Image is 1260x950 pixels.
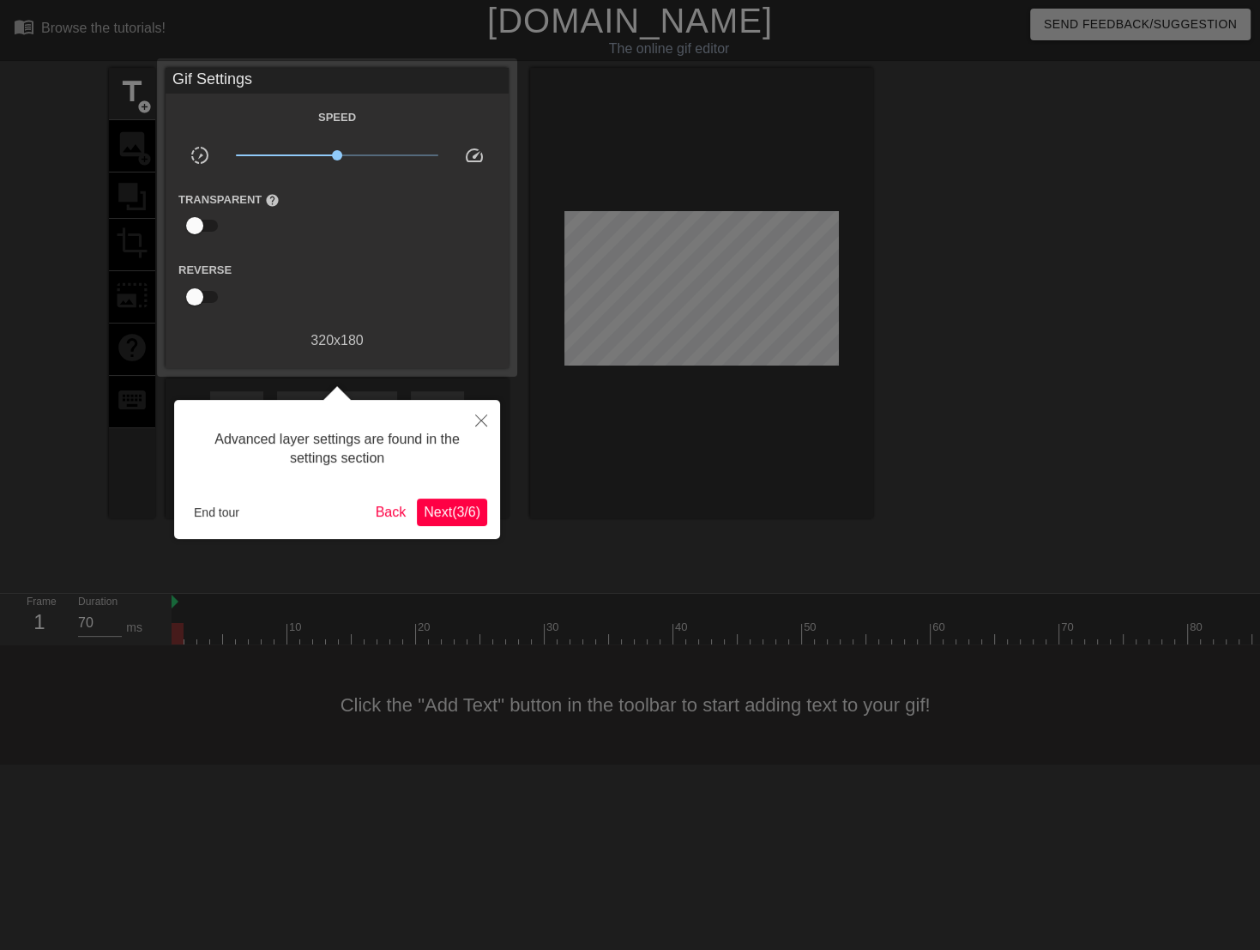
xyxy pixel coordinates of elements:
div: Advanced layer settings are found in the settings section [187,413,487,486]
button: Back [369,499,413,526]
button: End tour [187,499,246,525]
button: Close [462,400,500,439]
button: Next [417,499,487,526]
span: Next ( 3 / 6 ) [424,505,480,519]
